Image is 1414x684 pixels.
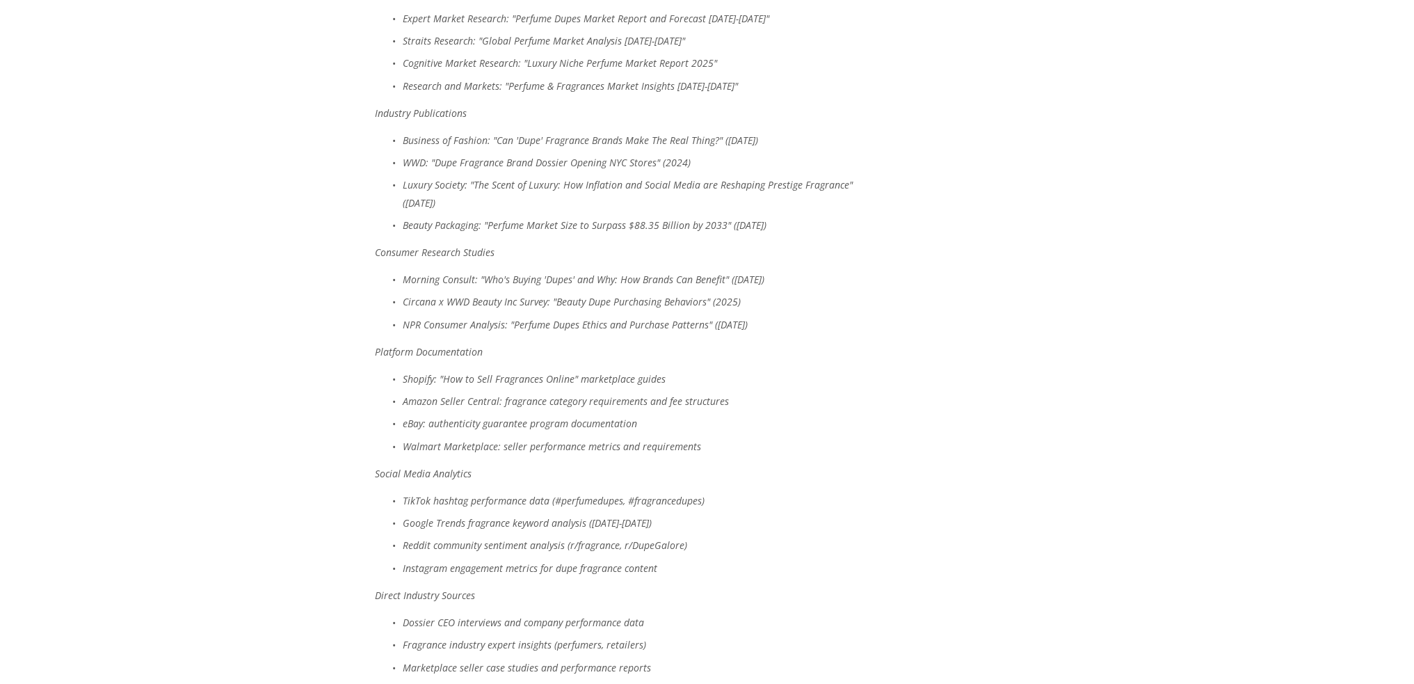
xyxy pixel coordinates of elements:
[403,616,644,629] em: Dossier CEO interviews and company performance data
[403,318,748,331] em: NPR Consumer Analysis: "Perfume Dupes Ethics and Purchase Patterns" ([DATE])
[403,638,646,651] em: Fragrance industry expert insights (perfumers, retailers)
[375,467,472,480] em: Social Media Analytics
[375,345,483,358] em: Platform Documentation
[403,34,685,47] em: Straits Research: "Global Perfume Market Analysis [DATE]-[DATE]"
[403,218,766,232] em: Beauty Packaging: "Perfume Market Size to Surpass $88.35 Billion by 2033" ([DATE])
[403,156,691,169] em: WWD: "Dupe Fragrance Brand Dossier Opening NYC Stores" (2024)
[403,79,738,93] em: Research and Markets: "Perfume & Fragrances Market Insights [DATE]-[DATE]"
[375,246,495,259] em: Consumer Research Studies
[375,106,467,120] em: Industry Publications
[403,273,764,286] em: Morning Consult: "Who's Buying 'Dupes' and Why: How Brands Can Benefit" ([DATE])
[403,134,758,147] em: Business of Fashion: "Can 'Dupe' Fragrance Brands Make The Real Thing?" ([DATE])
[403,494,705,507] em: TikTok hashtag performance data (#perfumedupes, #fragrancedupes)
[403,539,687,552] em: Reddit community sentiment analysis (r/fragrance, r/DupeGalore)
[375,589,475,602] em: Direct Industry Sources
[403,295,741,308] em: Circana x WWD Beauty Inc Survey: "Beauty Dupe Purchasing Behaviors" (2025)
[403,178,855,209] em: Luxury Society: "The Scent of Luxury: How Inflation and Social Media are Reshaping Prestige Fragr...
[403,395,729,408] em: Amazon Seller Central: fragrance category requirements and fee structures
[403,417,637,430] em: eBay: authenticity guarantee program documentation
[403,372,666,385] em: Shopify: "How to Sell Fragrances Online" marketplace guides
[403,661,651,674] em: Marketplace seller case studies and performance reports
[403,12,769,25] em: Expert Market Research: "Perfume Dupes Market Report and Forecast [DATE]-[DATE]"
[403,56,717,70] em: Cognitive Market Research: "Luxury Niche Perfume Market Report 2025"
[403,440,701,453] em: Walmart Marketplace: seller performance metrics and requirements
[403,516,652,530] em: Google Trends fragrance keyword analysis ([DATE]-[DATE])
[403,562,657,575] em: Instagram engagement metrics for dupe fragrance content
